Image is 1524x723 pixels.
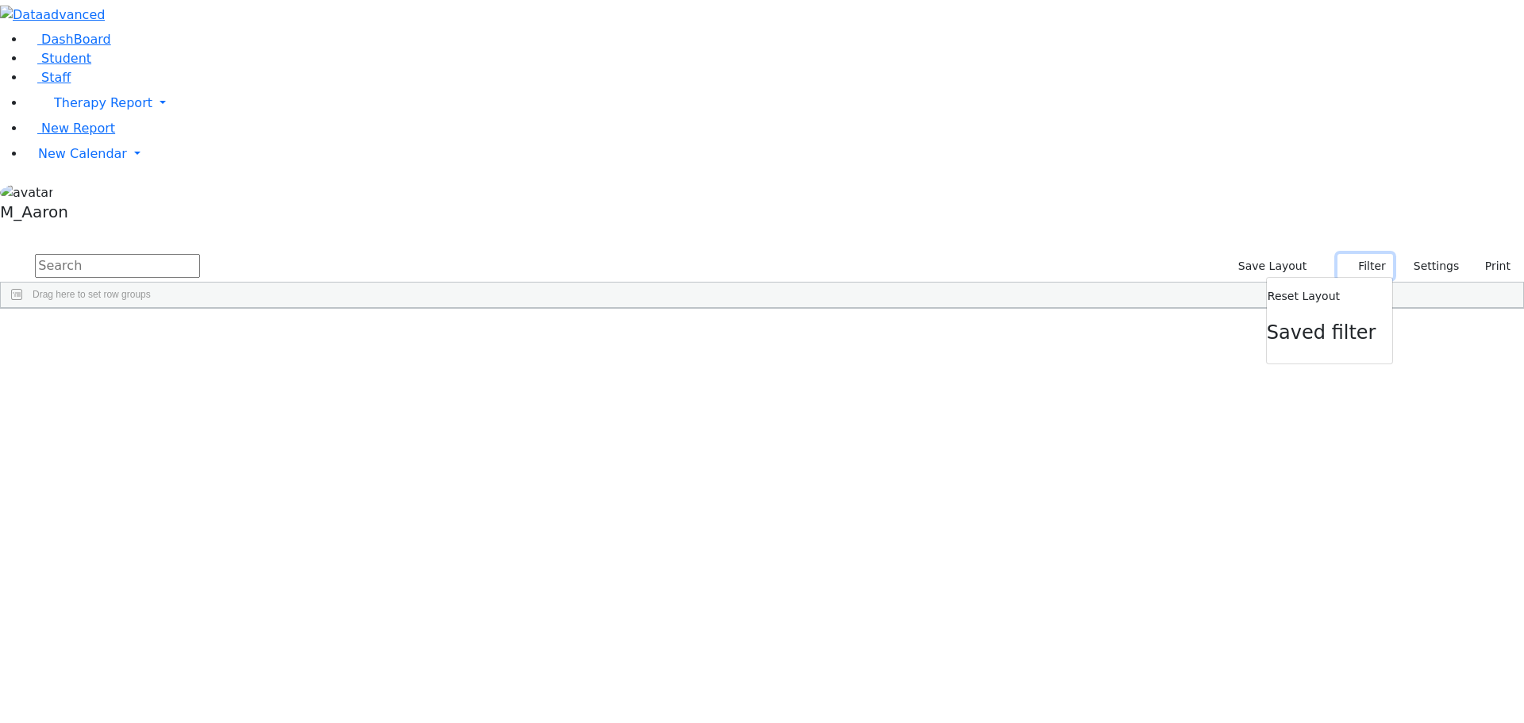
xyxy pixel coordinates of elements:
span: Saved filter [1267,321,1376,344]
span: Staff [41,70,71,85]
a: Therapy Report [25,87,1524,119]
span: Drag here to set row groups [33,289,151,300]
a: Staff [25,70,71,85]
a: New Report [25,121,115,136]
span: DashBoard [41,32,111,47]
button: Print [1466,254,1518,279]
span: Student [41,51,91,66]
a: New Calendar [25,138,1524,170]
span: New Calendar [38,146,127,161]
a: DashBoard [25,32,111,47]
button: Settings [1393,254,1466,279]
button: Save Layout [1231,254,1314,279]
button: Reset Layout [1267,284,1341,309]
button: Filter [1337,254,1393,279]
a: Student [25,51,91,66]
div: Settings [1266,277,1393,364]
span: Therapy Report [54,95,152,110]
span: New Report [41,121,115,136]
input: Search [35,254,200,278]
